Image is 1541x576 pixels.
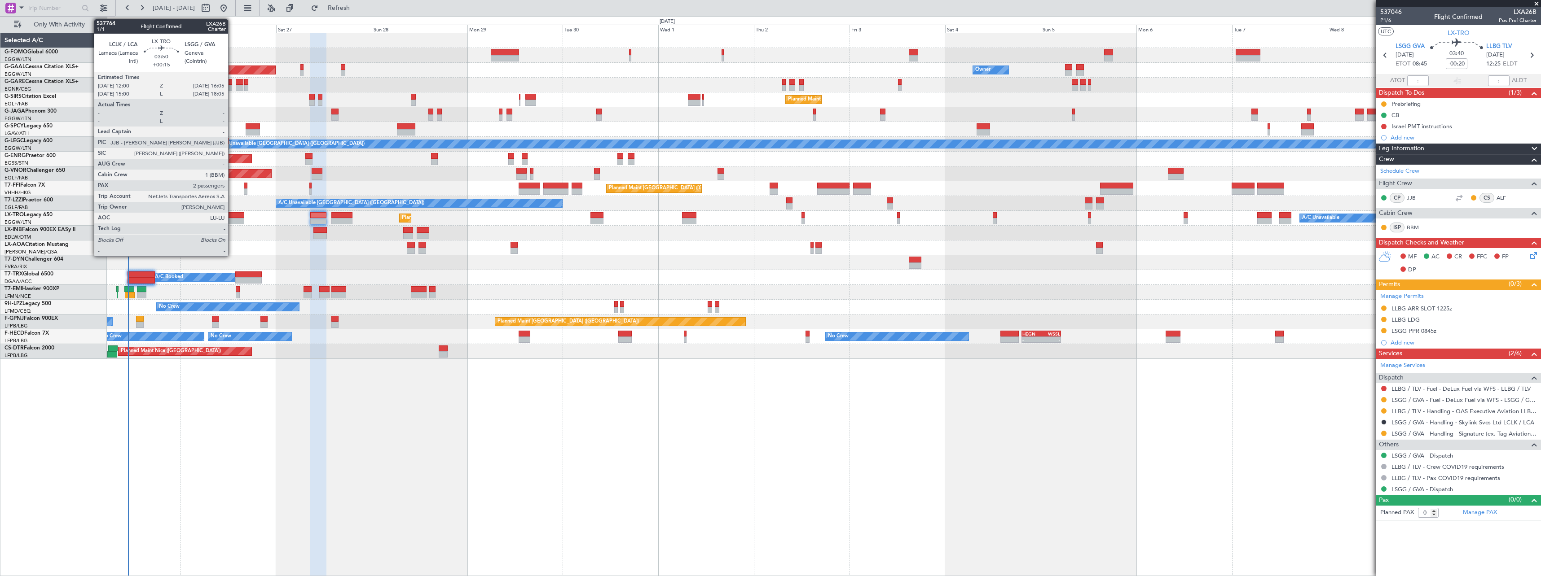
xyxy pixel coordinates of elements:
[4,278,32,285] a: DGAA/ACC
[4,197,23,203] span: T7-LZZI
[278,196,424,210] div: A/C Unavailable [GEOGRAPHIC_DATA] ([GEOGRAPHIC_DATA])
[1509,349,1522,358] span: (2/6)
[4,271,53,277] a: T7-TRXGlobal 6500
[4,257,63,262] a: T7-DYNChallenger 604
[4,242,25,247] span: LX-AOA
[276,25,372,33] div: Sat 27
[1391,474,1500,482] a: LLBG / TLV - Pax COVID19 requirements
[945,25,1041,33] div: Sat 4
[1302,211,1339,225] div: A/C Unavailable
[4,109,57,114] a: G-JAGAPhenom 300
[4,204,28,211] a: EGLF/FAB
[975,63,991,77] div: Owner
[1379,208,1413,218] span: Cabin Crew
[1486,42,1512,51] span: LLBG TLV
[1380,508,1414,517] label: Planned PAX
[1390,76,1405,85] span: ATOT
[1391,100,1421,108] div: Prebriefing
[4,308,31,314] a: LFMD/CEQ
[1378,27,1394,35] button: UTC
[658,25,754,33] div: Wed 1
[1390,193,1405,203] div: CP
[1391,122,1452,130] div: Israel PMT instructions
[1413,60,1427,69] span: 08:45
[4,242,69,247] a: LX-AOACitation Mustang
[1379,440,1399,450] span: Others
[4,331,49,336] a: F-HECDFalcon 7X
[467,25,563,33] div: Mon 29
[1407,194,1427,202] a: JJB
[1380,361,1425,370] a: Manage Services
[4,301,51,306] a: 9H-LPZLegacy 500
[1463,508,1497,517] a: Manage PAX
[4,345,24,351] span: CS-DTR
[4,352,28,359] a: LFPB/LBG
[1486,51,1505,60] span: [DATE]
[1380,167,1419,176] a: Schedule Crew
[4,153,56,158] a: G-ENRGPraetor 600
[850,25,945,33] div: Fri 3
[498,315,639,328] div: Planned Maint [GEOGRAPHIC_DATA] ([GEOGRAPHIC_DATA])
[4,323,28,329] a: LFPB/LBG
[1499,17,1537,24] span: Pos Pref Charter
[4,189,31,196] a: VHHH/HKG
[4,219,31,226] a: EGGW/LTN
[4,286,22,292] span: T7-EMI
[1486,60,1501,69] span: 12:25
[1391,111,1399,119] div: CB
[101,330,122,343] div: No Crew
[155,271,183,284] div: A/C Booked
[1379,144,1424,154] span: Leg Information
[1454,253,1462,262] span: CR
[1499,7,1537,17] span: LXA26B
[1448,28,1470,38] span: LX-TRO
[4,183,20,188] span: T7-FFI
[1391,430,1537,437] a: LSGG / GVA - Handling - Signature (ex. Tag Aviation) LSGG / GVA
[1328,25,1423,33] div: Wed 8
[4,160,28,166] a: EGSS/STN
[4,79,25,84] span: G-GARE
[153,4,195,12] span: [DATE] - [DATE]
[1379,279,1400,290] span: Permits
[4,94,22,99] span: G-SIRS
[4,56,31,63] a: EGGW/LTN
[402,211,543,225] div: Planned Maint [GEOGRAPHIC_DATA] ([GEOGRAPHIC_DATA])
[1232,25,1328,33] div: Tue 7
[4,293,31,300] a: LFMN/NCE
[4,115,31,122] a: EGGW/LTN
[1380,7,1402,17] span: 537046
[4,138,24,144] span: G-LEGC
[609,182,750,195] div: Planned Maint [GEOGRAPHIC_DATA] ([GEOGRAPHIC_DATA])
[1379,154,1394,165] span: Crew
[4,64,79,70] a: G-GAALCessna Citation XLS+
[1380,292,1424,301] a: Manage Permits
[1408,253,1417,262] span: MF
[563,25,658,33] div: Tue 30
[4,86,31,92] a: EGNR/CEG
[1022,337,1041,342] div: -
[1379,373,1404,383] span: Dispatch
[4,168,65,173] a: G-VNORChallenger 650
[4,123,53,129] a: G-SPCYLegacy 650
[1503,60,1517,69] span: ELDT
[1391,327,1436,335] div: LSGG PPR 0845z
[1434,12,1483,22] div: Flight Confirmed
[4,345,54,351] a: CS-DTRFalcon 2000
[1502,253,1509,262] span: FP
[4,212,24,218] span: LX-TRO
[4,138,53,144] a: G-LEGCLegacy 600
[4,301,22,306] span: 9H-LPZ
[1391,452,1453,459] a: LSGG / GVA - Dispatch
[1379,349,1402,359] span: Services
[211,330,231,343] div: No Crew
[1136,25,1232,33] div: Mon 6
[1408,266,1416,275] span: DP
[4,257,25,262] span: T7-DYN
[1449,49,1464,58] span: 03:40
[4,153,26,158] span: G-ENRG
[1379,179,1412,189] span: Flight Crew
[1391,485,1453,493] a: LSGG / GVA - Dispatch
[4,123,24,129] span: G-SPCY
[4,130,29,137] a: LGAV/ATH
[4,71,31,78] a: EGGW/LTN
